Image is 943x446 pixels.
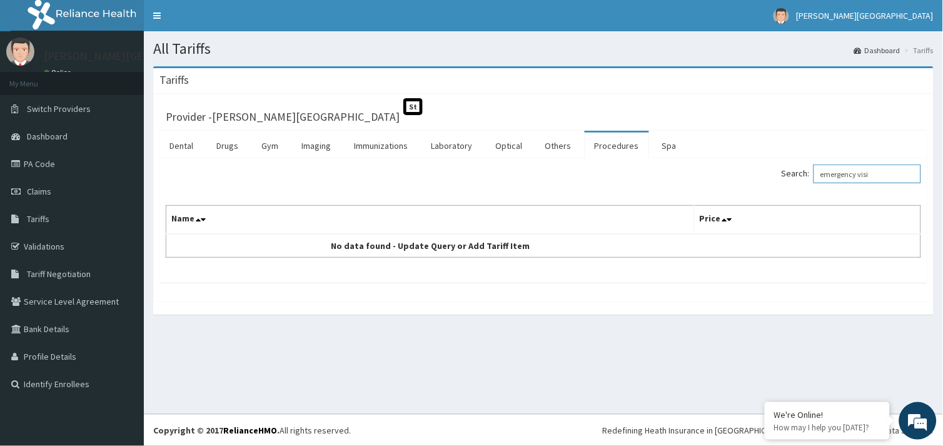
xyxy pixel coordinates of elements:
span: Switch Providers [27,103,91,114]
a: Others [535,133,582,159]
a: Laboratory [421,133,482,159]
textarea: Type your message and hit 'Enter' [6,306,238,350]
a: Immunizations [344,133,418,159]
a: Online [44,68,74,77]
a: Spa [652,133,687,159]
span: Tariff Negotiation [27,268,91,280]
a: Drugs [206,133,248,159]
a: Imaging [291,133,341,159]
td: No data found - Update Query or Add Tariff Item [166,234,695,258]
p: How may I help you today? [774,422,880,433]
h3: Provider - [PERSON_NAME][GEOGRAPHIC_DATA] [166,111,400,123]
strong: Copyright © 2017 . [153,425,280,436]
div: Chat with us now [65,70,210,86]
li: Tariffs [902,45,934,56]
span: We're online! [73,139,173,266]
a: Optical [485,133,532,159]
div: Minimize live chat window [205,6,235,36]
span: [PERSON_NAME][GEOGRAPHIC_DATA] [797,10,934,21]
input: Search: [814,165,921,183]
footer: All rights reserved. [144,414,943,446]
h3: Tariffs [159,74,189,86]
div: We're Online! [774,409,880,420]
img: d_794563401_company_1708531726252_794563401 [23,63,51,94]
a: Gym [251,133,288,159]
span: Claims [27,186,51,197]
a: Dental [159,133,203,159]
span: Tariffs [27,213,49,225]
h1: All Tariffs [153,41,934,57]
a: RelianceHMO [223,425,277,436]
a: Procedures [585,133,649,159]
label: Search: [782,165,921,183]
img: User Image [6,38,34,66]
p: [PERSON_NAME][GEOGRAPHIC_DATA] [44,51,229,62]
span: Dashboard [27,131,68,142]
img: User Image [774,8,789,24]
a: Dashboard [854,45,900,56]
th: Price [694,206,920,235]
th: Name [166,206,695,235]
div: Redefining Heath Insurance in [GEOGRAPHIC_DATA] using Telemedicine and Data Science! [603,424,934,437]
span: St [403,98,423,115]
